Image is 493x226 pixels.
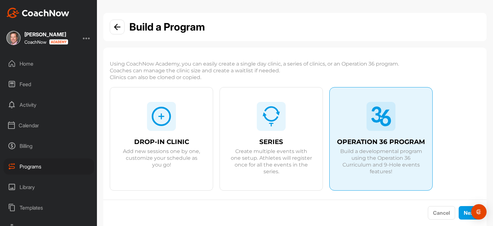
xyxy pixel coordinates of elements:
[151,106,172,127] img: svg+xml;base64,PHN2ZyB3aWR0aD0iMjciIGhlaWdodD0iMjgiIHZpZXdCb3g9IjAgMCAyNyAyOCIgZmlsbD0ibm9uZSIgeG...
[4,56,94,72] div: Home
[230,148,312,175] span: Create multiple events with one setup. Athletes will register once for all the events in the series.
[49,39,68,45] img: CoachNow acadmey
[337,139,425,145] span: OPERATION 36 PROGRAM
[24,32,68,37] div: [PERSON_NAME]
[4,76,94,92] div: Feed
[4,117,94,133] div: Calendar
[340,148,422,175] span: Build a developmental program using the Operation 36 Curriculum and 9-Hole events features!
[120,148,203,168] span: Add new sessions one by one, customize your schedule as you go!
[471,204,487,220] div: Open Intercom Messenger
[261,106,281,127] img: svg+xml;base64,PHN2ZyB3aWR0aD0iMjYiIGhlaWdodD0iMjYiIHZpZXdCb3g9IjAgMCAyNiAyNiIgZmlsbD0ibm9uZSIgeG...
[6,31,21,45] img: square_abdfdf2b4235f0032e8ef9e906cebb3a.jpg
[24,39,68,45] div: CoachNow
[129,19,205,35] h2: Build a Program
[459,206,480,220] button: Next
[4,158,94,175] div: Programs
[259,139,283,145] span: SERIES
[4,138,94,154] div: Billing
[6,8,69,18] img: CoachNow
[428,206,455,220] button: Cancel
[110,60,480,81] p: Using CoachNow Academy, you can easily create a single day clinic, a series of clinics, or an Ope...
[4,179,94,195] div: Library
[371,106,391,127] img: svg+xml;base64,PHN2ZyB3aWR0aD0iMjUiIGhlaWdodD0iMjQiIHZpZXdCb3g9IjAgMCAyNSAyNCIgZmlsbD0ibm9uZSIgeG...
[4,97,94,113] div: Activity
[134,139,189,145] span: DROP-IN CLINIC
[114,24,120,30] img: info
[4,200,94,216] div: Templates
